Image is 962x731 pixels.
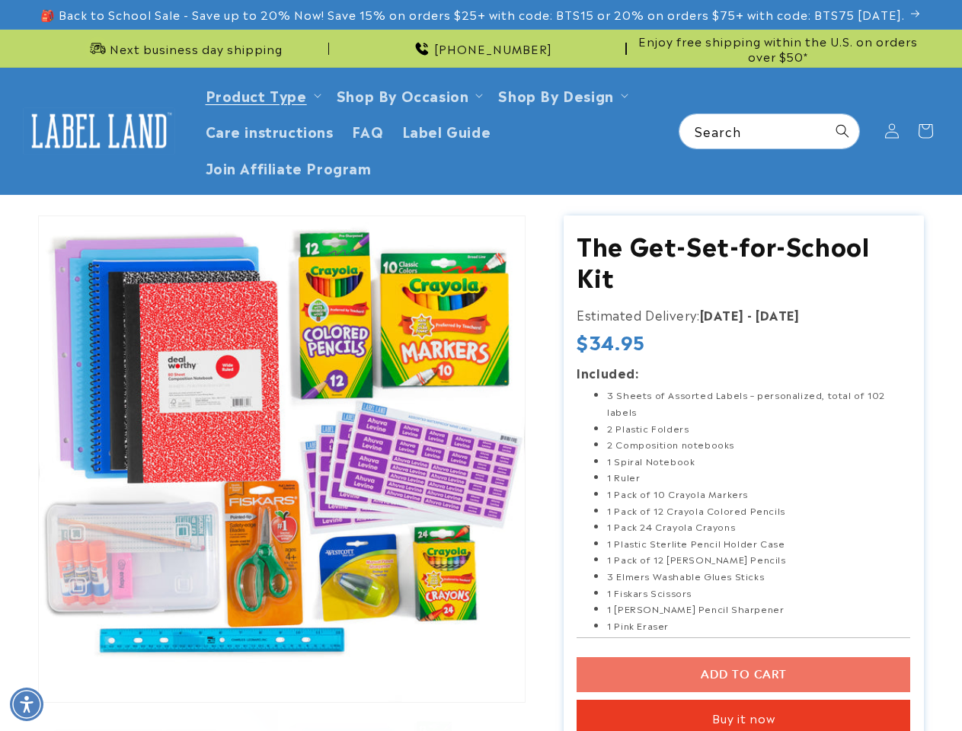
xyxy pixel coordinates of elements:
[110,41,283,56] span: Next business day shipping
[633,30,924,67] div: Announcement
[607,568,910,585] li: 3 Elmers Washable Glues Sticks
[607,535,910,552] li: 1 Plastic Sterlite Pencil Holder Case
[197,77,328,113] summary: Product Type
[607,486,910,503] li: 1 Pack of 10 Crayola Markers
[577,363,638,381] strong: Included:
[197,149,381,185] a: Join Affiliate Program
[747,305,753,324] strong: -
[826,114,859,148] button: Search
[18,101,181,160] a: Label Land
[489,77,634,113] summary: Shop By Design
[607,453,910,470] li: 1 Spiral Notebook
[328,77,490,113] summary: Shop By Occasion
[756,305,800,324] strong: [DATE]
[607,601,910,618] li: 1 [PERSON_NAME] Pencil Sharpener
[700,305,744,324] strong: [DATE]
[577,330,645,353] span: $34.95
[206,85,307,105] a: Product Type
[206,122,334,139] span: Care instructions
[498,85,613,105] a: Shop By Design
[607,585,910,602] li: 1 Fiskars Scissors
[577,229,910,292] h1: The Get-Set-for-School Kit
[10,688,43,721] div: Accessibility Menu
[343,113,393,148] a: FAQ
[434,41,552,56] span: [PHONE_NUMBER]
[607,519,910,535] li: 1 Pack 24 Crayola Crayons
[607,420,910,437] li: 2 Plastic Folders
[393,113,500,148] a: Label Guide
[335,30,626,67] div: Announcement
[206,158,372,176] span: Join Affiliate Program
[607,387,910,420] li: 3 Sheets of Assorted Labels – personalized, total of 102 labels
[197,113,343,148] a: Care instructions
[38,30,329,67] div: Announcement
[607,436,910,453] li: 2 Composition notebooks
[607,469,910,486] li: 1 Ruler
[607,503,910,519] li: 1 Pack of 12 Crayola Colored Pencils
[40,7,905,22] span: 🎒 Back to School Sale - Save up to 20% Now! Save 15% on orders $25+ with code: BTS15 or 20% on or...
[337,86,469,104] span: Shop By Occasion
[607,618,910,634] li: 1 Pink Eraser
[607,551,910,568] li: 1 Pack of 12 [PERSON_NAME] Pencils
[642,659,947,716] iframe: Gorgias Floating Chat
[352,122,384,139] span: FAQ
[23,107,175,155] img: Label Land
[633,34,924,63] span: Enjoy free shipping within the U.S. on orders over $50*
[402,122,491,139] span: Label Guide
[577,304,910,326] p: Estimated Delivery:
